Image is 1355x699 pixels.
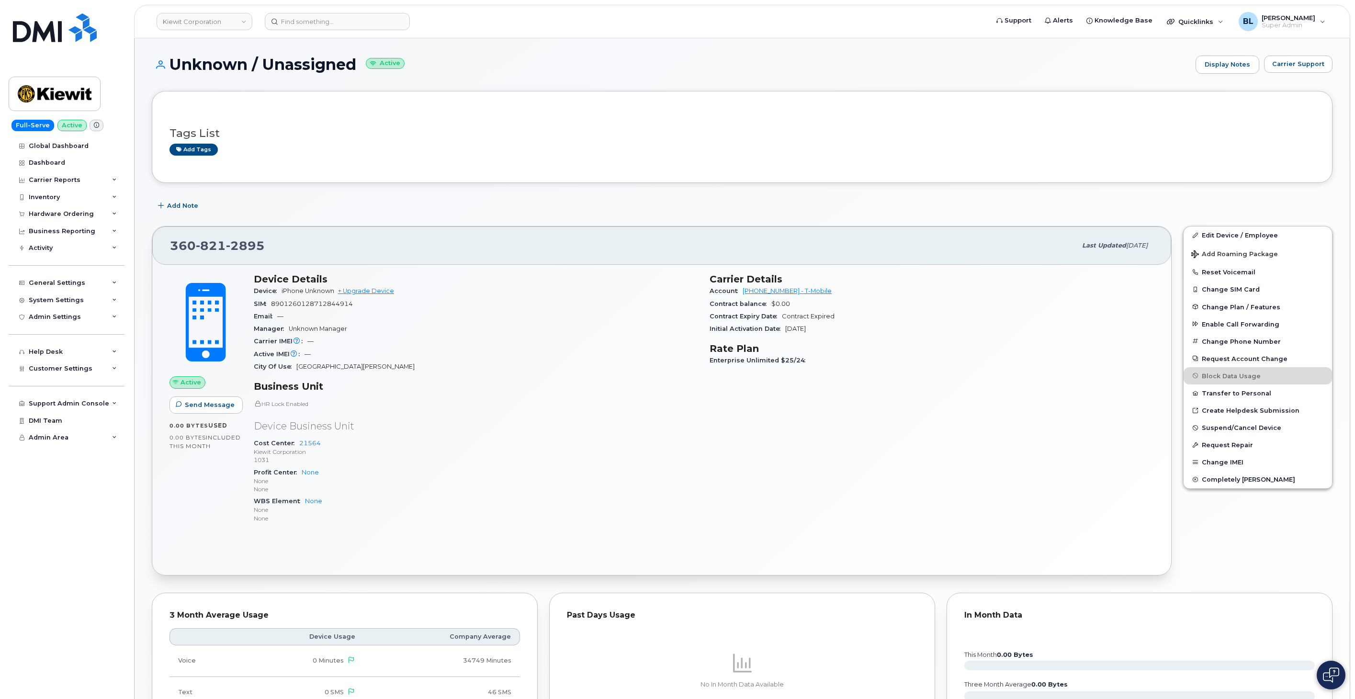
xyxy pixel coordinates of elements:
[254,456,698,464] p: 1031
[282,287,334,294] span: iPhone Unknown
[299,440,321,447] a: 21564
[169,610,520,620] div: 3 Month Average Usage
[1184,436,1332,453] button: Request Repair
[254,477,698,485] p: None
[305,350,311,358] span: —
[964,651,1033,658] text: this month
[710,343,1154,354] h3: Rate Plan
[1082,242,1126,249] span: Last updated
[1031,681,1068,688] tspan: 0.00 Bytes
[181,378,201,387] span: Active
[1184,333,1332,350] button: Change Phone Number
[710,287,743,294] span: Account
[1202,303,1280,310] span: Change Plan / Features
[254,440,299,447] span: Cost Center
[325,688,344,696] span: 0 SMS
[1126,242,1148,249] span: [DATE]
[743,287,832,294] a: [PHONE_NUMBER] - T-Mobile
[964,681,1068,688] text: three month average
[313,657,344,664] span: 0 Minutes
[1323,667,1339,683] img: Open chat
[254,485,698,493] p: None
[1184,367,1332,384] button: Block Data Usage
[271,300,353,307] span: 8901260128712844914
[152,56,1191,73] h1: Unknown / Unassigned
[152,197,206,214] button: Add Note
[169,434,206,441] span: 0.00 Bytes
[226,238,265,253] span: 2895
[1184,298,1332,316] button: Change Plan / Features
[1264,56,1332,73] button: Carrier Support
[364,628,520,645] th: Company Average
[254,419,698,433] p: Device Business Unit
[1272,59,1324,68] span: Carrier Support
[964,610,1315,620] div: In Month Data
[1184,316,1332,333] button: Enable Call Forwarding
[1184,453,1332,471] button: Change IMEI
[1202,476,1295,483] span: Completely [PERSON_NAME]
[307,338,314,345] span: —
[710,300,771,307] span: Contract balance
[1184,384,1332,402] button: Transfer to Personal
[1184,263,1332,281] button: Reset Voicemail
[305,497,322,505] a: None
[254,469,302,476] span: Profit Center
[167,201,198,210] span: Add Note
[169,396,243,414] button: Send Message
[254,363,296,370] span: City Of Use
[254,448,698,456] p: Kiewit Corporation
[302,469,319,476] a: None
[782,313,835,320] span: Contract Expired
[169,645,238,676] td: Voice
[169,144,218,156] a: Add tags
[169,422,208,429] span: 0.00 Bytes
[567,610,917,620] div: Past Days Usage
[296,363,415,370] span: [GEOGRAPHIC_DATA][PERSON_NAME]
[289,325,347,332] span: Unknown Manager
[254,381,698,392] h3: Business Unit
[1202,424,1281,431] span: Suspend/Cancel Device
[366,58,405,69] small: Active
[1196,56,1259,74] a: Display Notes
[170,238,265,253] span: 360
[254,287,282,294] span: Device
[254,300,271,307] span: SIM
[196,238,226,253] span: 821
[254,350,305,358] span: Active IMEI
[254,325,289,332] span: Manager
[254,338,307,345] span: Carrier IMEI
[364,645,520,676] td: 34749 Minutes
[567,680,917,689] p: No In Month Data Available
[1184,244,1332,263] button: Add Roaming Package
[710,357,810,364] span: Enterprise Unlimited $25/24
[1184,471,1332,488] button: Completely [PERSON_NAME]
[1191,250,1278,259] span: Add Roaming Package
[1184,419,1332,436] button: Suspend/Cancel Device
[185,400,235,409] span: Send Message
[1184,226,1332,244] a: Edit Device / Employee
[1202,320,1279,327] span: Enable Call Forwarding
[254,313,277,320] span: Email
[997,651,1033,658] tspan: 0.00 Bytes
[254,506,698,514] p: None
[277,313,283,320] span: —
[710,273,1154,285] h3: Carrier Details
[710,313,782,320] span: Contract Expiry Date
[254,273,698,285] h3: Device Details
[785,325,806,332] span: [DATE]
[338,287,394,294] a: + Upgrade Device
[1184,281,1332,298] button: Change SIM Card
[208,422,227,429] span: used
[771,300,790,307] span: $0.00
[169,127,1315,139] h3: Tags List
[254,497,305,505] span: WBS Element
[238,628,363,645] th: Device Usage
[254,400,698,408] p: HR Lock Enabled
[1184,350,1332,367] button: Request Account Change
[1184,402,1332,419] a: Create Helpdesk Submission
[254,514,698,522] p: None
[710,325,785,332] span: Initial Activation Date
